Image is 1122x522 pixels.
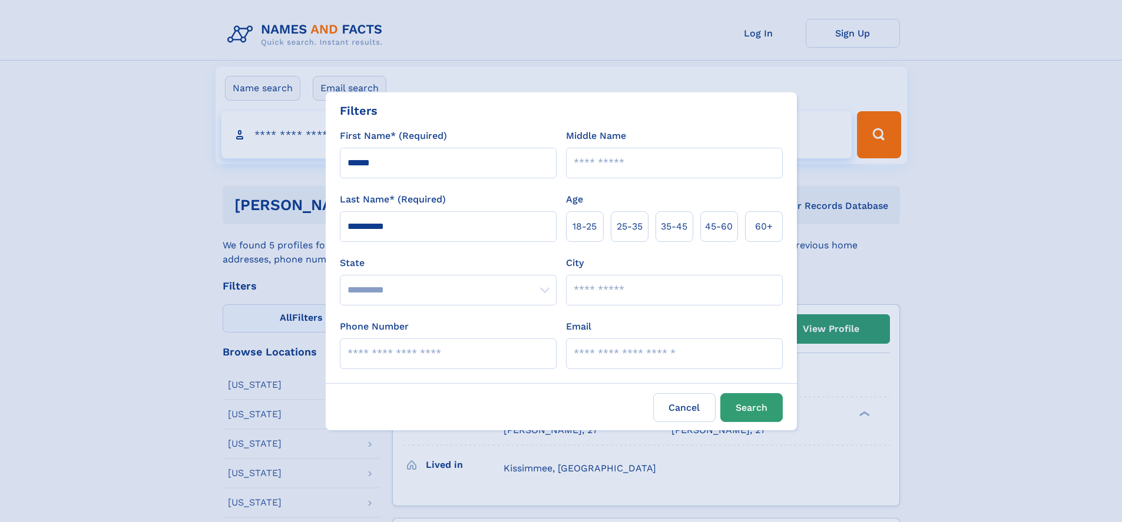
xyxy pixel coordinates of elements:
[705,220,733,234] span: 45‑60
[566,256,584,270] label: City
[340,320,409,334] label: Phone Number
[661,220,687,234] span: 35‑45
[340,129,447,143] label: First Name* (Required)
[653,393,716,422] label: Cancel
[340,256,557,270] label: State
[566,129,626,143] label: Middle Name
[755,220,773,234] span: 60+
[566,192,583,207] label: Age
[720,393,783,422] button: Search
[572,220,597,234] span: 18‑25
[617,220,643,234] span: 25‑35
[566,320,591,334] label: Email
[340,102,378,119] div: Filters
[340,192,446,207] label: Last Name* (Required)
